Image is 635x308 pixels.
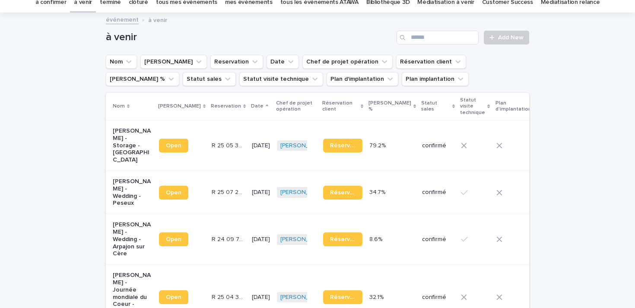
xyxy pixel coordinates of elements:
[369,292,385,301] p: 32.1%
[330,143,356,149] span: Réservation
[210,55,263,69] button: Reservation
[484,31,529,44] a: Add New
[422,189,454,196] p: confirmé
[251,102,264,111] p: Date
[106,120,591,171] tr: [PERSON_NAME] - Storage - [GEOGRAPHIC_DATA]OpenR 25 05 3065R 25 05 3065 [DATE][PERSON_NAME] Réser...
[159,232,188,246] a: Open
[166,294,181,300] span: Open
[276,98,317,114] p: Chef de projet opération
[212,140,247,149] p: R 25 05 3065
[106,14,139,24] a: événement
[323,290,362,304] a: Réservation
[166,190,181,196] span: Open
[495,98,531,114] p: Plan d'implantation
[113,221,152,257] p: [PERSON_NAME] - Wedding - Arpajon sur Cère
[252,236,270,243] p: [DATE]
[369,187,387,196] p: 34.7%
[159,186,188,200] a: Open
[368,98,411,114] p: [PERSON_NAME] %
[166,236,181,242] span: Open
[280,189,327,196] a: [PERSON_NAME]
[113,102,125,111] p: Nom
[106,31,393,44] h1: à venir
[106,214,591,265] tr: [PERSON_NAME] - Wedding - Arpajon sur CèreOpenR 24 09 763R 24 09 763 [DATE][PERSON_NAME] Réservat...
[422,236,454,243] p: confirmé
[159,290,188,304] a: Open
[330,236,356,242] span: Réservation
[280,142,327,149] a: [PERSON_NAME]
[106,72,179,86] button: Marge %
[402,72,469,86] button: Plan implantation
[369,234,384,243] p: 8.6%
[212,234,247,243] p: R 24 09 763
[106,55,137,69] button: Nom
[421,98,450,114] p: Statut sales
[397,31,479,44] input: Search
[330,190,356,196] span: Réservation
[369,140,387,149] p: 79.2%
[323,232,362,246] a: Réservation
[396,55,466,69] button: Réservation client
[267,55,299,69] button: Date
[422,294,454,301] p: confirmé
[498,35,524,41] span: Add New
[212,187,247,196] p: R 25 07 2365
[252,142,270,149] p: [DATE]
[212,292,247,301] p: R 25 04 3549
[183,72,236,86] button: Statut sales
[113,178,152,207] p: [PERSON_NAME] - Wedding - Peseux
[166,143,181,149] span: Open
[422,142,454,149] p: confirmé
[113,127,152,164] p: [PERSON_NAME] - Storage - [GEOGRAPHIC_DATA]
[330,294,356,300] span: Réservation
[159,139,188,152] a: Open
[280,294,327,301] a: [PERSON_NAME]
[239,72,323,86] button: Statut visite technique
[327,72,398,86] button: Plan d'implantation
[302,55,393,69] button: Chef de projet opération
[158,102,201,111] p: [PERSON_NAME]
[460,95,485,117] p: Statut visite technique
[252,189,270,196] p: [DATE]
[211,102,241,111] p: Reservation
[323,186,362,200] a: Réservation
[322,98,359,114] p: Réservation client
[106,171,591,214] tr: [PERSON_NAME] - Wedding - PeseuxOpenR 25 07 2365R 25 07 2365 [DATE][PERSON_NAME] Réservation34.7%...
[323,139,362,152] a: Réservation
[252,294,270,301] p: [DATE]
[280,236,327,243] a: [PERSON_NAME]
[148,15,167,24] p: à venir
[140,55,207,69] button: Lien Stacker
